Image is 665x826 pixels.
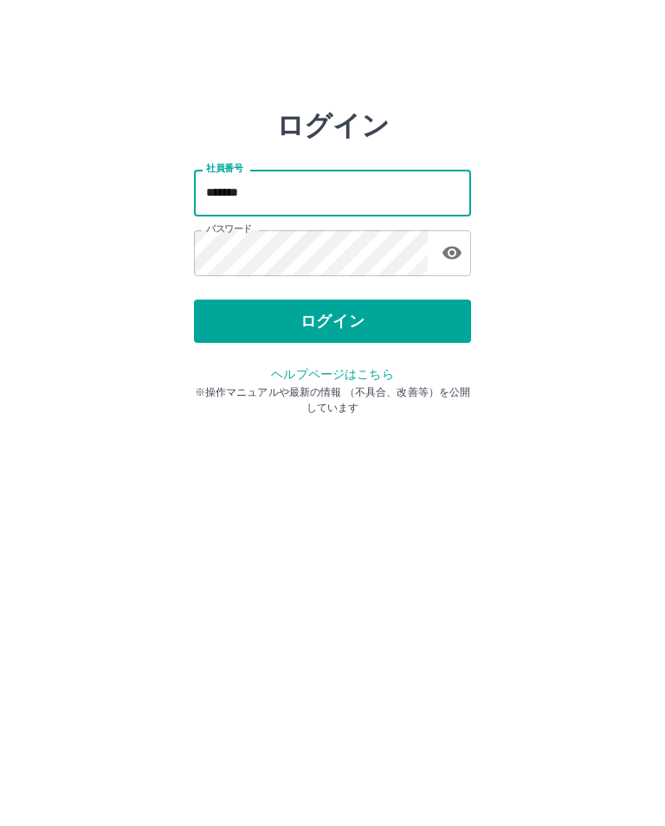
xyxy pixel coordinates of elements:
[206,223,252,236] label: パスワード
[271,367,393,381] a: ヘルプページはこちら
[206,162,242,175] label: 社員番号
[194,384,471,416] p: ※操作マニュアルや最新の情報 （不具合、改善等）を公開しています
[194,300,471,343] button: ログイン
[276,109,390,142] h2: ログイン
